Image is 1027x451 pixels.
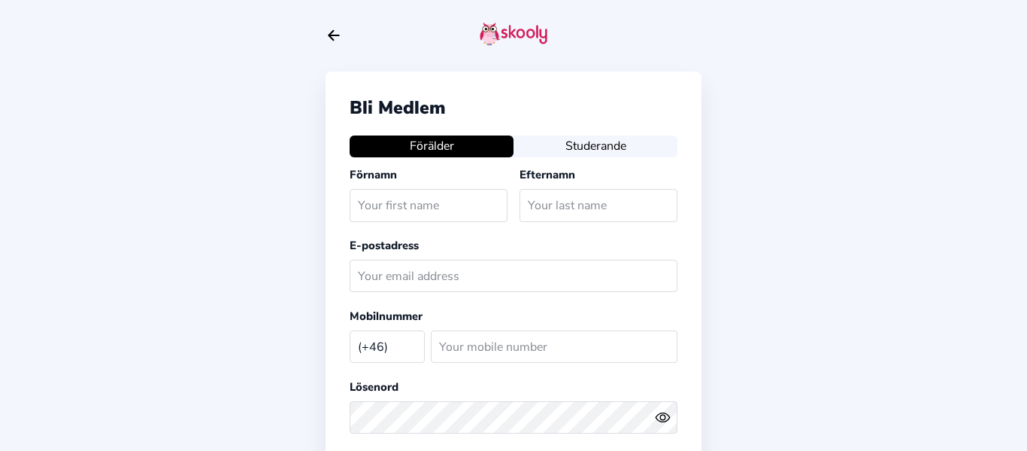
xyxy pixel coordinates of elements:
[326,27,342,44] button: arrow back outline
[350,136,513,157] button: Förälder
[350,167,397,182] label: Förnamn
[513,136,677,157] button: Studerande
[350,260,677,292] input: Your email address
[520,167,575,182] label: Efternamn
[350,309,423,324] label: Mobilnummer
[350,379,398,395] label: Lösenord
[350,96,677,120] div: Bli Medlem
[480,22,547,46] img: skooly-logo.png
[350,189,507,221] input: Your first name
[350,238,419,253] label: E-postadress
[431,331,677,363] input: Your mobile number
[520,189,677,221] input: Your last name
[655,410,677,425] button: eye outlineeye off outline
[655,410,671,425] ion-icon: eye outline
